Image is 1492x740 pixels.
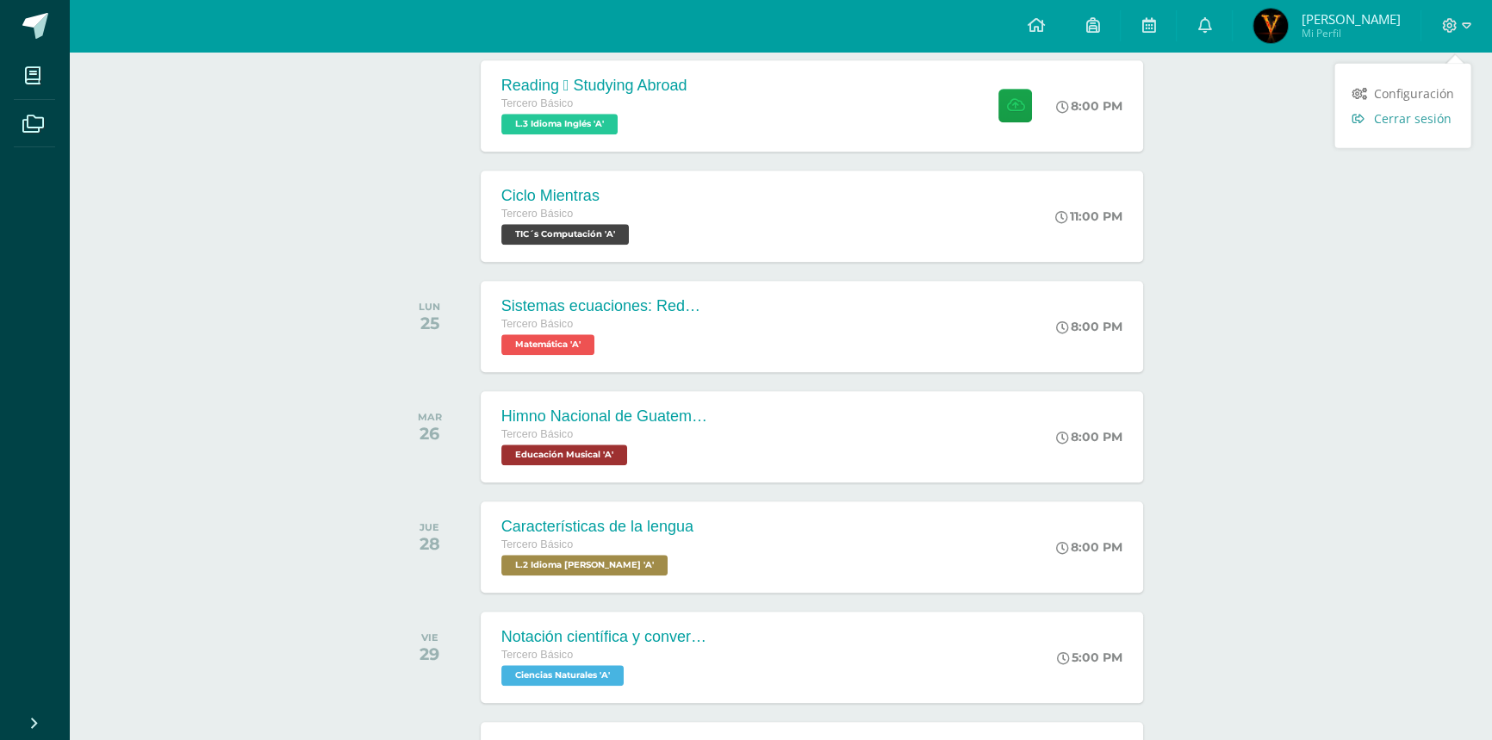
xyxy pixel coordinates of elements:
span: TIC´s Computación 'A' [501,224,629,245]
div: Características de la lengua [501,518,693,536]
span: Ciencias Naturales 'A' [501,665,624,686]
span: Educación Musical 'A' [501,445,627,465]
div: 28 [420,533,440,554]
div: Notación científica y conversiones [501,628,708,646]
div: LUN [419,301,440,313]
div: 29 [420,644,439,664]
span: Tercero Básico [501,428,573,440]
span: [PERSON_NAME] [1301,10,1400,28]
span: Cerrar sesión [1373,110,1451,127]
div: Himno Nacional de Guatemala [501,407,708,426]
div: 11:00 PM [1055,208,1122,224]
a: Configuración [1334,81,1470,106]
span: Tercero Básico [501,649,573,661]
a: Cerrar sesión [1334,106,1470,131]
div: 26 [418,423,442,444]
div: MAR [418,411,442,423]
div: VIE [420,631,439,644]
div: Sistemas ecuaciones: Reducción y determinantes [501,297,708,315]
span: Mi Perfil [1301,26,1400,40]
div: 8:00 PM [1056,429,1122,445]
span: L.2 Idioma Maya Kaqchikel 'A' [501,555,668,575]
div: 8:00 PM [1056,98,1122,114]
span: Configuración [1373,85,1453,102]
div: 8:00 PM [1056,539,1122,555]
div: Reading  Studying Abroad [501,77,687,95]
span: L.3 Idioma Inglés 'A' [501,114,618,134]
img: d1557eb7ee3b9b277aefc94b87e0bee5.png [1253,9,1288,43]
span: Tercero Básico [501,97,573,109]
div: 8:00 PM [1056,319,1122,334]
div: 5:00 PM [1057,650,1122,665]
div: JUE [420,521,440,533]
span: Tercero Básico [501,538,573,550]
span: Matemática 'A' [501,334,594,355]
span: Tercero Básico [501,208,573,220]
div: Ciclo Mientras [501,187,633,205]
span: Tercero Básico [501,318,573,330]
div: 25 [419,313,440,333]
